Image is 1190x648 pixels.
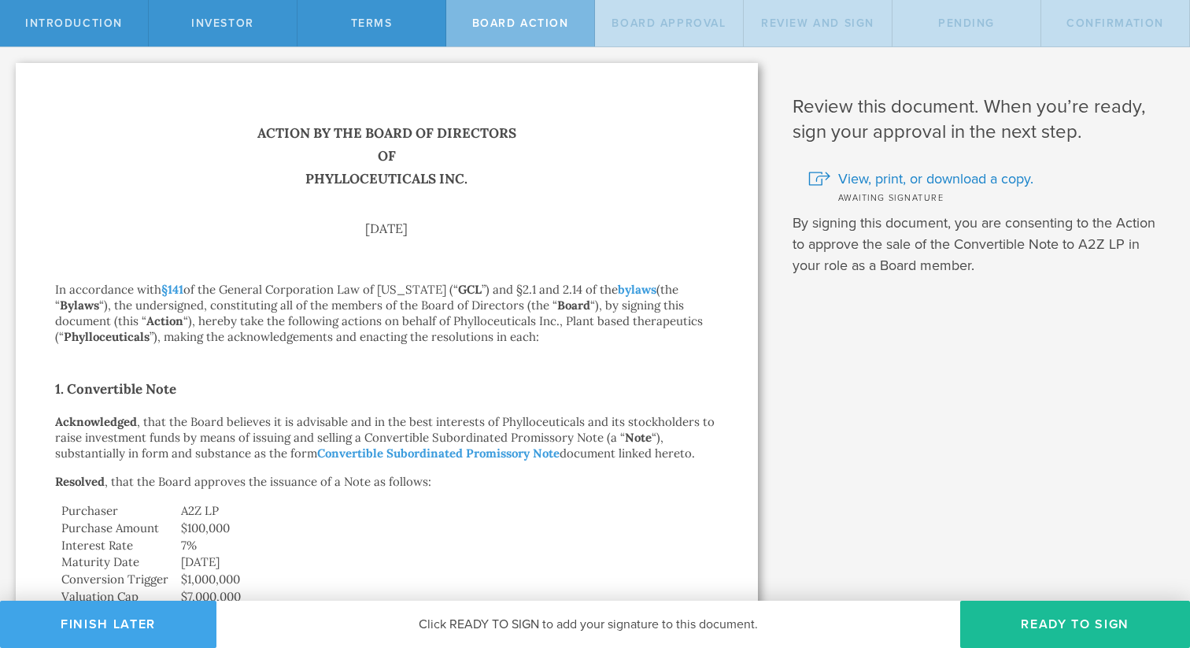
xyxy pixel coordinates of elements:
[55,122,719,191] h1: Action by the Board of Directors of Phylloceuticals Inc.
[793,213,1166,276] p: By signing this document, you are consenting to the Action to approve the sale of the Convertible...
[793,94,1166,145] h1: Review this document. When you’re ready, sign your approval in the next step.
[960,601,1190,648] button: Ready to Sign
[351,17,393,30] span: Terms
[175,520,719,537] td: $100,000
[938,17,995,30] span: Pending
[557,298,590,313] strong: Board
[55,474,105,489] strong: Resolved
[55,520,175,537] td: Purchase Amount
[64,329,150,344] strong: Phylloceuticals
[175,571,719,588] td: $1,000,000
[317,446,560,461] a: Convertible Subordinated Promissory Note
[55,554,175,571] td: Maturity Date
[55,414,137,429] strong: Acknowledged
[419,617,758,632] span: Click READY TO SIGN to add your signature to this document.
[175,588,719,605] td: $7,000,000
[175,502,719,520] td: A2Z LP
[55,571,175,588] td: Conversion Trigger
[175,554,719,571] td: [DATE]
[60,298,99,313] strong: Bylaws
[55,502,175,520] td: Purchaser
[625,430,652,445] strong: Note
[25,17,123,30] span: Introduction
[55,537,175,554] td: Interest Rate
[55,414,719,461] p: , that the Board believes it is advisable and in the best interests of Phylloceuticals and its st...
[146,313,183,328] strong: Action
[55,222,719,235] div: [DATE]
[1066,17,1164,30] span: Confirmation
[175,537,719,554] td: 7%
[55,282,719,345] p: In accordance with of the General Corporation Law of [US_STATE] (“ ”) and §2.1 and 2.14 of the (t...
[55,376,719,402] h2: 1. Convertible Note
[761,17,874,30] span: Review and Sign
[55,588,175,605] td: Valuation Cap
[838,168,1033,189] span: View, print, or download a copy.
[808,189,1166,205] div: Awaiting signature
[161,282,183,297] a: §141
[618,282,656,297] a: bylaws
[458,282,482,297] strong: GCL
[472,17,569,30] span: Board Action
[191,17,254,30] span: Investor
[55,474,719,490] p: , that the Board approves the issuance of a Note as follows:
[612,17,726,30] span: Board Approval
